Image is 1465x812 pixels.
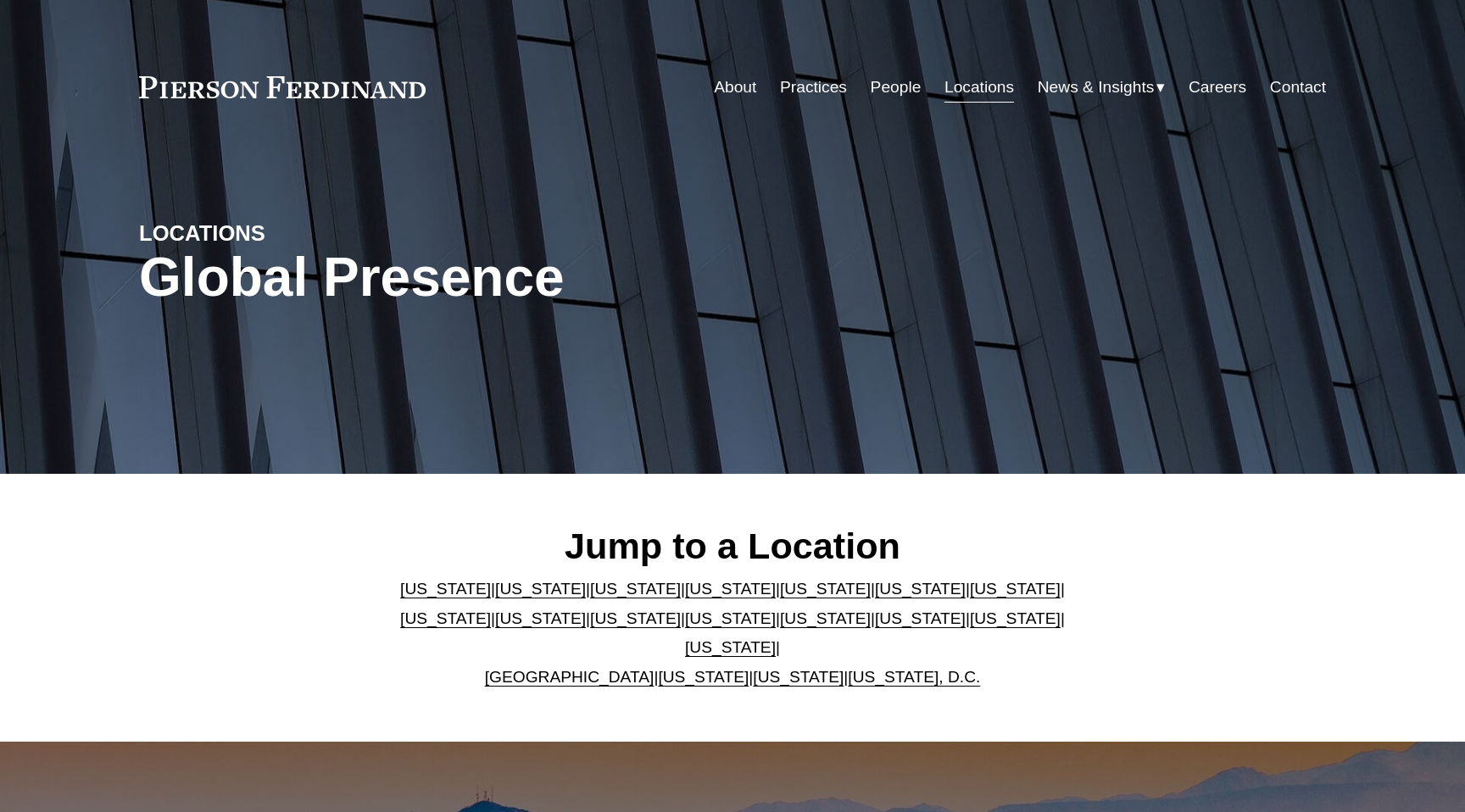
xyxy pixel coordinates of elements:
a: [US_STATE] [685,580,776,598]
a: [US_STATE] [590,609,681,627]
a: [US_STATE] [685,638,776,656]
span: News & Insights [1038,73,1155,103]
a: [US_STATE] [780,609,871,627]
a: [US_STATE] [753,668,844,686]
a: Careers [1189,71,1246,103]
a: [US_STATE] [780,580,871,598]
a: Contact [1270,71,1326,103]
a: [US_STATE] [970,580,1061,598]
a: [US_STATE] [400,580,491,598]
a: [US_STATE] [590,580,681,598]
a: [US_STATE] [685,609,776,627]
a: [US_STATE], D.C. [848,668,980,686]
a: [US_STATE] [970,609,1061,627]
a: About [714,71,756,103]
a: folder dropdown [1038,71,1166,103]
a: [US_STATE] [658,668,749,686]
p: | | | | | | | | | | | | | | | | | | [387,575,1079,692]
a: Practices [780,71,847,103]
a: Locations [944,71,1014,103]
a: [US_STATE] [495,580,586,598]
a: [US_STATE] [495,609,586,627]
h4: LOCATIONS [139,220,436,247]
a: [GEOGRAPHIC_DATA] [485,668,655,686]
h1: Global Presence [139,247,930,309]
a: [US_STATE] [875,609,966,627]
a: People [871,71,922,103]
a: [US_STATE] [875,580,966,598]
h2: Jump to a Location [387,524,1079,568]
a: [US_STATE] [400,609,491,627]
